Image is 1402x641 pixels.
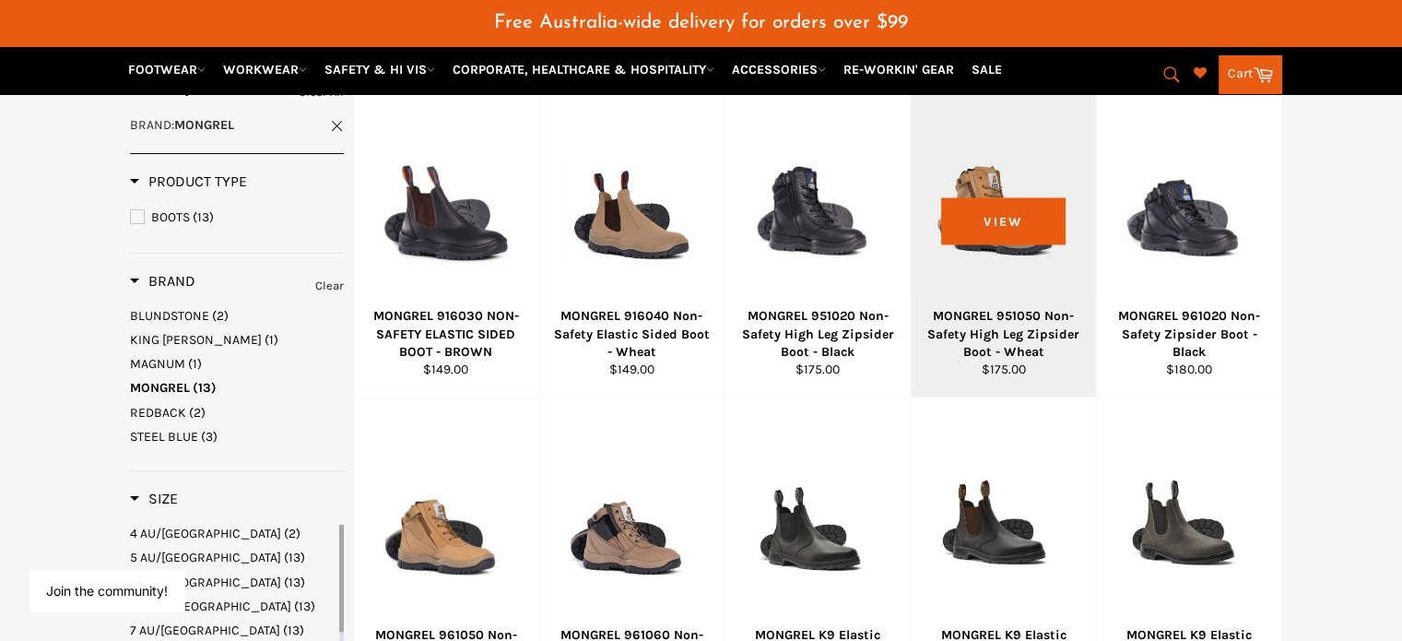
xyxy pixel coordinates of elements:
[130,574,336,591] a: 6 AU/UK
[130,208,344,228] a: BOOTS
[130,172,247,190] span: Product Type
[130,272,195,290] span: Brand
[130,598,336,615] a: 6.5 AU/UK
[130,405,186,421] span: REDBACK
[538,78,725,398] a: MONGREL 916040 Non-Safety Elastic Sided Boot - WheatMONGREL 916040 Non-Safety Elastic Sided Boot ...
[216,53,314,86] a: WORKWEAR
[353,78,539,398] a: MONGREL 916030 NON-SAFETY ELASTIC SIDED BOOT - BROWNMONGREL 916030 NON-SAFETY ELASTIC SIDED BOOT ...
[130,272,195,291] h3: Brand
[174,117,234,133] strong: MONGREL
[1219,55,1282,94] a: Cart
[130,490,178,507] span: Size
[130,549,336,566] a: 5 AU/UK
[130,622,336,639] a: 7 AU/UK
[130,331,344,349] a: KING GEE
[130,550,281,565] span: 5 AU/[GEOGRAPHIC_DATA]
[130,380,190,396] span: MONGREL
[1096,78,1282,398] a: MONGREL 961020 Non-Safety Zipsider Boot - BlackMONGREL 961020 Non-Safety Zipsider Boot - Black$18...
[212,308,229,324] span: (2)
[130,116,344,134] a: Brand:MONGREL
[365,307,527,361] div: MONGREL 916030 NON-SAFETY ELASTIC SIDED BOOT - BROWN
[130,356,185,372] span: MAGNUM
[294,599,315,614] span: (13)
[551,307,713,361] div: MONGREL 916040 Non-Safety Elastic Sided Boot - Wheat
[121,53,213,86] a: FOOTWEAR
[964,53,1009,86] a: SALE
[836,53,961,86] a: RE-WORKIN' GEAR
[189,405,206,421] span: (2)
[193,380,217,396] span: (13)
[736,307,899,361] div: MONGREL 951020 Non-Safety High Leg Zipsider Boot - Black
[130,172,247,191] h3: Product Type
[130,525,336,542] a: 4 AU/UK
[317,53,442,86] a: SAFETY & HI VIS
[494,13,908,32] span: Free Australia-wide delivery for orders over $99
[130,355,344,373] a: MAGNUM
[130,429,198,445] span: STEEL BLUE
[188,356,202,372] span: (1)
[46,583,168,599] button: Join the community!
[283,623,304,638] span: (13)
[284,550,305,565] span: (13)
[725,78,911,398] a: MONGREL 951020 Non-Safety High Leg Zipsider Boot - BlackMONGREL 951020 Non-Safety High Leg Zipsid...
[130,428,344,445] a: STEEL BLUE
[130,332,262,348] span: KING [PERSON_NAME]
[265,332,278,348] span: (1)
[130,117,171,133] span: Brand
[284,575,305,590] span: (13)
[130,308,209,324] span: BLUNDSTONE
[130,599,291,614] span: 6.5 AU/[GEOGRAPHIC_DATA]
[923,307,1085,361] div: MONGREL 951050 Non-Safety High Leg Zipsider Boot - Wheat
[193,209,214,225] span: (13)
[130,575,281,590] span: 6 AU/[GEOGRAPHIC_DATA]
[910,78,1096,398] a: MONGREL 951050 Non-Safety High Leg Zipsider Boot - WheatMONGREL 951050 Non-Safety High Leg Zipsid...
[725,53,833,86] a: ACCESSORIES
[130,623,280,638] span: 7 AU/[GEOGRAPHIC_DATA]
[1108,307,1270,361] div: MONGREL 961020 Non-Safety Zipsider Boot - Black
[445,53,722,86] a: CORPORATE, HEALTHCARE & HOSPITALITY
[130,117,234,133] span: :
[130,526,281,541] span: 4 AU/[GEOGRAPHIC_DATA]
[130,490,178,508] h3: Size
[130,404,344,421] a: REDBACK
[130,307,344,325] a: BLUNDSTONE
[130,379,344,397] a: MONGREL
[201,429,218,445] span: (3)
[284,526,300,541] span: (2)
[315,276,344,296] a: Clear
[151,209,190,225] span: BOOTS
